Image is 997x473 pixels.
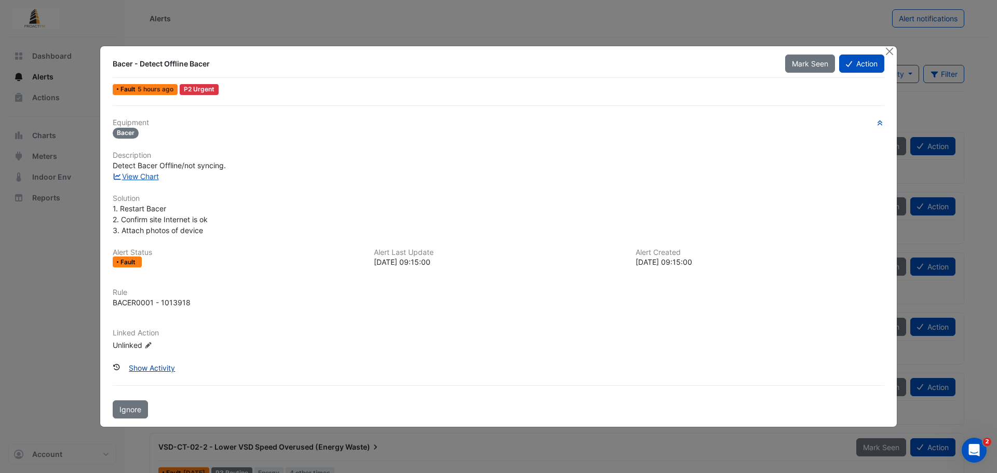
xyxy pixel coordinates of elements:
[113,248,361,257] h6: Alert Status
[113,204,208,235] span: 1. Restart Bacer 2. Confirm site Internet is ok 3. Attach photos of device
[792,59,828,68] span: Mark Seen
[120,86,138,92] span: Fault
[113,194,884,203] h6: Solution
[138,85,173,93] span: Mon 13-Oct-2025 09:15 AEDT
[113,172,159,181] a: View Chart
[113,161,226,170] span: Detect Bacer Offline/not syncing.
[113,329,884,337] h6: Linked Action
[636,248,884,257] h6: Alert Created
[113,340,237,350] div: Unlinked
[962,438,987,463] iframe: Intercom live chat
[119,405,141,414] span: Ignore
[113,297,191,308] div: BACER0001 - 1013918
[636,256,884,267] div: [DATE] 09:15:00
[122,359,182,377] button: Show Activity
[374,256,623,267] div: [DATE] 09:15:00
[884,46,895,57] button: Close
[113,59,773,69] div: Bacer - Detect Offline Bacer
[144,342,152,349] fa-icon: Edit Linked Action
[374,248,623,257] h6: Alert Last Update
[113,400,148,418] button: Ignore
[983,438,991,446] span: 2
[113,288,884,297] h6: Rule
[113,118,884,127] h6: Equipment
[785,55,835,73] button: Mark Seen
[180,84,219,95] div: P2 Urgent
[113,151,884,160] h6: Description
[120,259,138,265] span: Fault
[839,55,884,73] button: Action
[113,128,139,139] span: Bacer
